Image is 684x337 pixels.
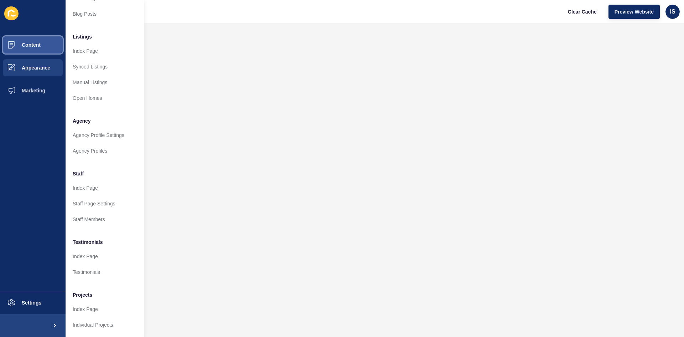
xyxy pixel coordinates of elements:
a: Agency Profile Settings [66,127,144,143]
a: Index Page [66,180,144,196]
button: Preview Website [608,5,660,19]
a: Manual Listings [66,75,144,90]
a: Agency Profiles [66,143,144,159]
a: Index Page [66,301,144,317]
span: Agency [73,117,91,124]
a: Open Homes [66,90,144,106]
a: Index Page [66,43,144,59]
a: Synced Listings [66,59,144,75]
a: Index Page [66,249,144,264]
span: IS [670,8,675,15]
a: Blog Posts [66,6,144,22]
a: Staff Page Settings [66,196,144,211]
span: Clear Cache [568,8,597,15]
a: Staff Members [66,211,144,227]
a: Testimonials [66,264,144,280]
span: Testimonials [73,239,103,246]
button: Clear Cache [562,5,603,19]
span: Preview Website [615,8,654,15]
span: Projects [73,291,92,298]
a: Individual Projects [66,317,144,333]
span: Listings [73,33,92,40]
span: Staff [73,170,84,177]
